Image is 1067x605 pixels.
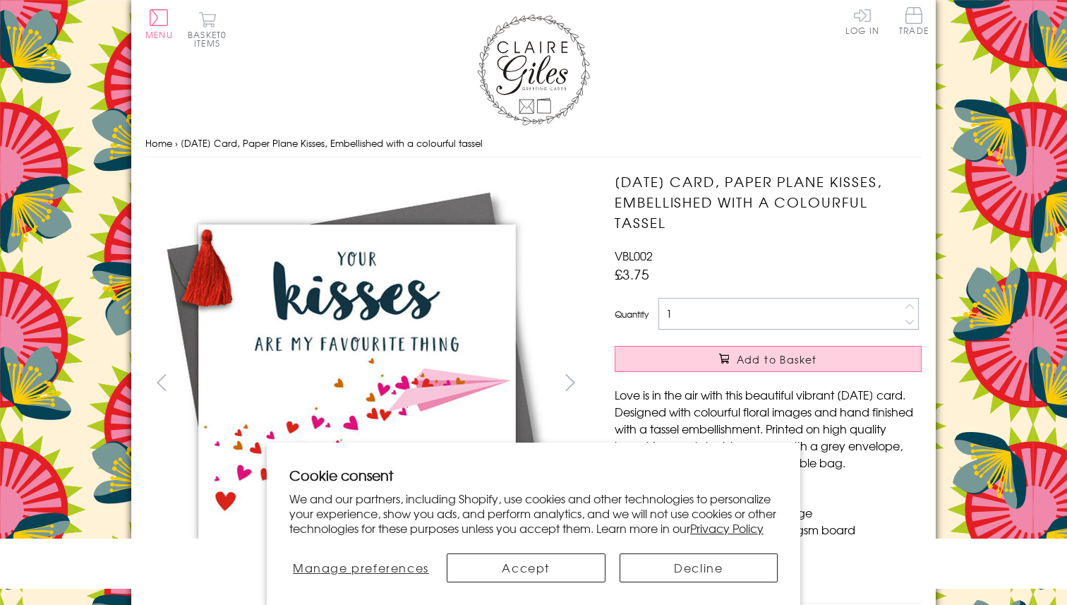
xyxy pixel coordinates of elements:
[690,520,764,537] a: Privacy Policy
[145,136,172,150] a: Home
[737,352,817,366] span: Add to Basket
[615,386,922,471] p: Love is in the air with this beautiful vibrant [DATE] card. Designed with colourful floral images...
[145,129,922,158] nav: breadcrumbs
[620,553,778,582] button: Decline
[615,346,922,372] button: Add to Basket
[289,465,778,485] h2: Cookie consent
[145,9,173,39] button: Menu
[615,172,922,232] h1: [DATE] Card, Paper Plane Kisses, Embellished with a colourful tassel
[615,308,649,321] label: Quantity
[194,28,227,49] span: 0 items
[477,14,590,126] img: Claire Giles Greetings Cards
[145,172,569,595] img: Valentine's Day Card, Paper Plane Kisses, Embellished with a colourful tassel
[845,7,879,35] a: Log In
[615,247,653,264] span: VBL002
[899,7,929,37] a: Trade
[586,172,1010,595] img: Valentine's Day Card, Paper Plane Kisses, Embellished with a colourful tassel
[899,7,929,35] span: Trade
[289,553,433,582] button: Manage preferences
[615,264,649,284] span: £3.75
[181,136,483,150] span: [DATE] Card, Paper Plane Kisses, Embellished with a colourful tassel
[289,491,778,535] p: We and our partners, including Shopify, use cookies and other technologies to personalize your ex...
[188,11,227,47] button: Basket0 items
[175,136,178,150] span: ›
[555,366,586,398] button: next
[145,28,173,41] span: Menu
[447,553,605,582] button: Accept
[293,559,429,576] span: Manage preferences
[145,366,177,398] button: prev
